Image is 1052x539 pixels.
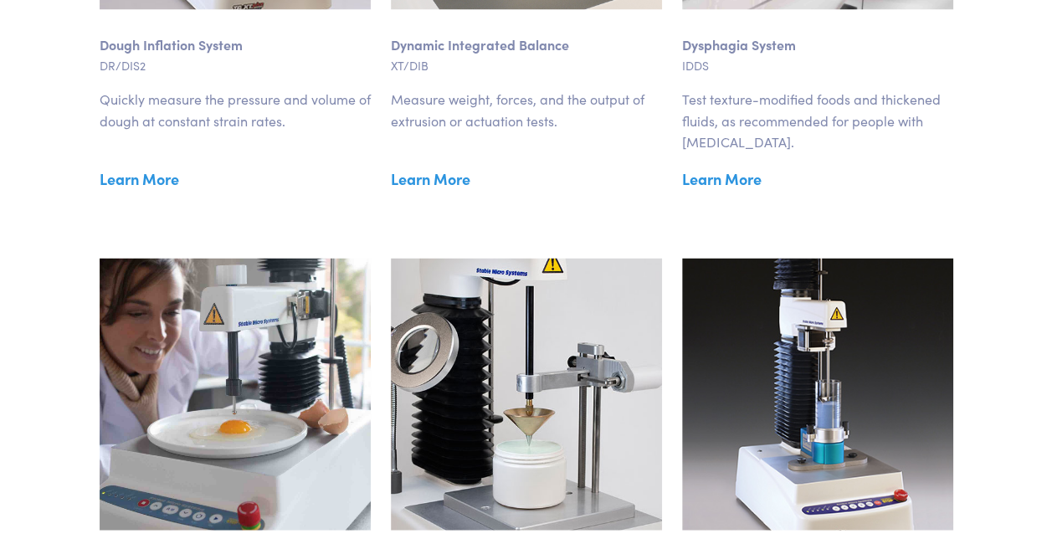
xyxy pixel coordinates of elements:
[100,166,371,191] a: Learn More
[391,56,662,74] p: XT/DIB
[682,9,953,56] p: Dysphagia System
[682,166,953,191] a: Learn More
[391,166,662,191] a: Learn More
[391,9,662,56] p: Dynamic Integrated Balance
[682,88,953,152] p: Test texture-modified foods and thickened fluids, as recommended for people with [MEDICAL_DATA].
[391,258,662,530] img: penetrometer.jpg
[100,88,371,131] p: Quickly measure the pressure and volume of dough at constant strain rates.
[391,88,662,131] p: Measure weight, forces, and the output of extrusion or actuation tests.
[100,56,371,74] p: DR/DIS2
[682,56,953,74] p: IDDS
[682,258,953,530] img: hardware-plus-with-powder-flow-analyzer.jpg
[100,258,371,530] img: egg-testing.jpg
[100,9,371,56] p: Dough Inflation System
